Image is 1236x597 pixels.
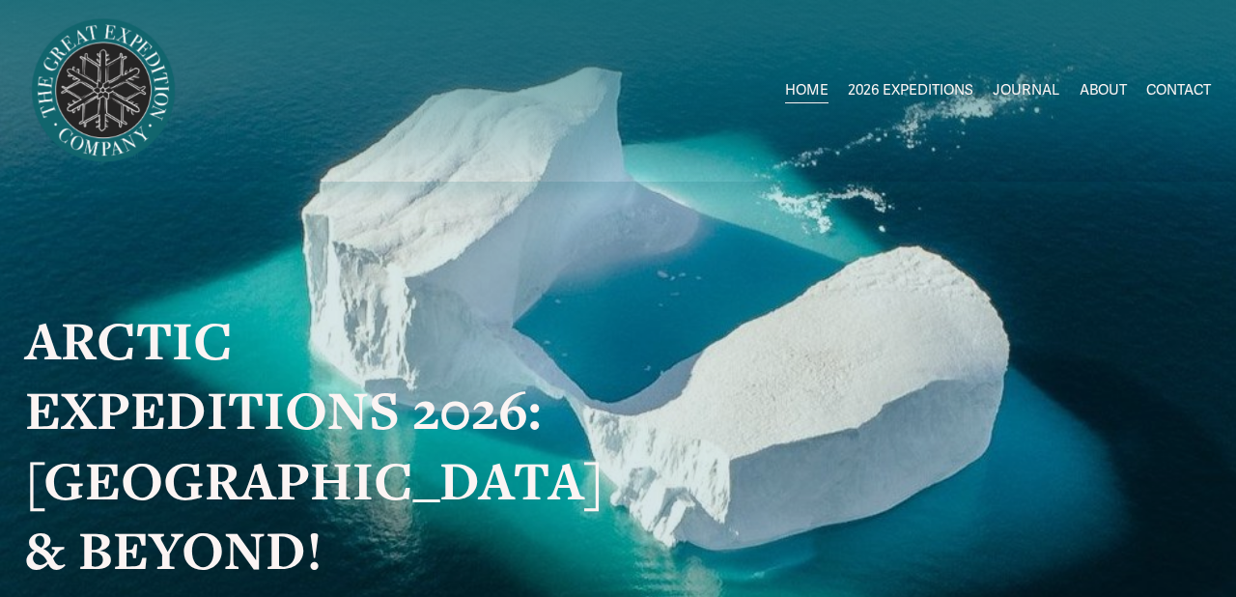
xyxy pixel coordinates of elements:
a: JOURNAL [993,76,1059,105]
span: 2026 EXPEDITIONS [848,77,973,103]
img: Arctic Expeditions [25,13,182,169]
strong: ARCTIC EXPEDITIONS 2026: [GEOGRAPHIC_DATA] & BEYOND! [25,304,616,586]
a: CONTACT [1146,76,1211,105]
a: ABOUT [1080,76,1127,105]
a: folder dropdown [848,76,973,105]
a: HOME [785,76,829,105]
